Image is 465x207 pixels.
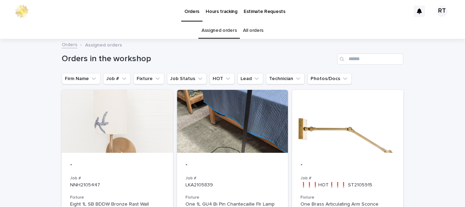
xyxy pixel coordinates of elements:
[70,195,165,200] h3: Fixture
[103,73,131,84] button: Job #
[307,73,352,84] button: Photos/Docs
[201,22,237,39] a: Assigned orders
[185,161,280,169] p: -
[337,53,403,65] input: Search
[185,182,280,188] p: LKA2105839
[209,73,235,84] button: HOT
[62,40,77,48] a: Orders
[266,73,305,84] button: Technician
[14,4,29,18] img: 0ffKfDbyRa2Iv8hnaAqg
[70,182,165,188] p: NNH2105447
[62,54,334,64] h1: Orders in the workshop
[300,161,395,169] p: -
[300,182,395,188] p: ❗❗❗HOT❗❗❗ ST2105915
[237,73,263,84] button: Lead
[300,176,395,181] h3: Job #
[300,195,395,200] h3: Fixture
[185,176,280,181] h3: Job #
[70,161,165,169] p: -
[85,41,122,48] p: Assigned orders
[62,73,100,84] button: Firm Name
[436,6,448,17] div: RT
[134,73,164,84] button: Fixture
[70,176,165,181] h3: Job #
[185,195,280,200] h3: Fixture
[167,73,207,84] button: Job Status
[243,22,264,39] a: All orders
